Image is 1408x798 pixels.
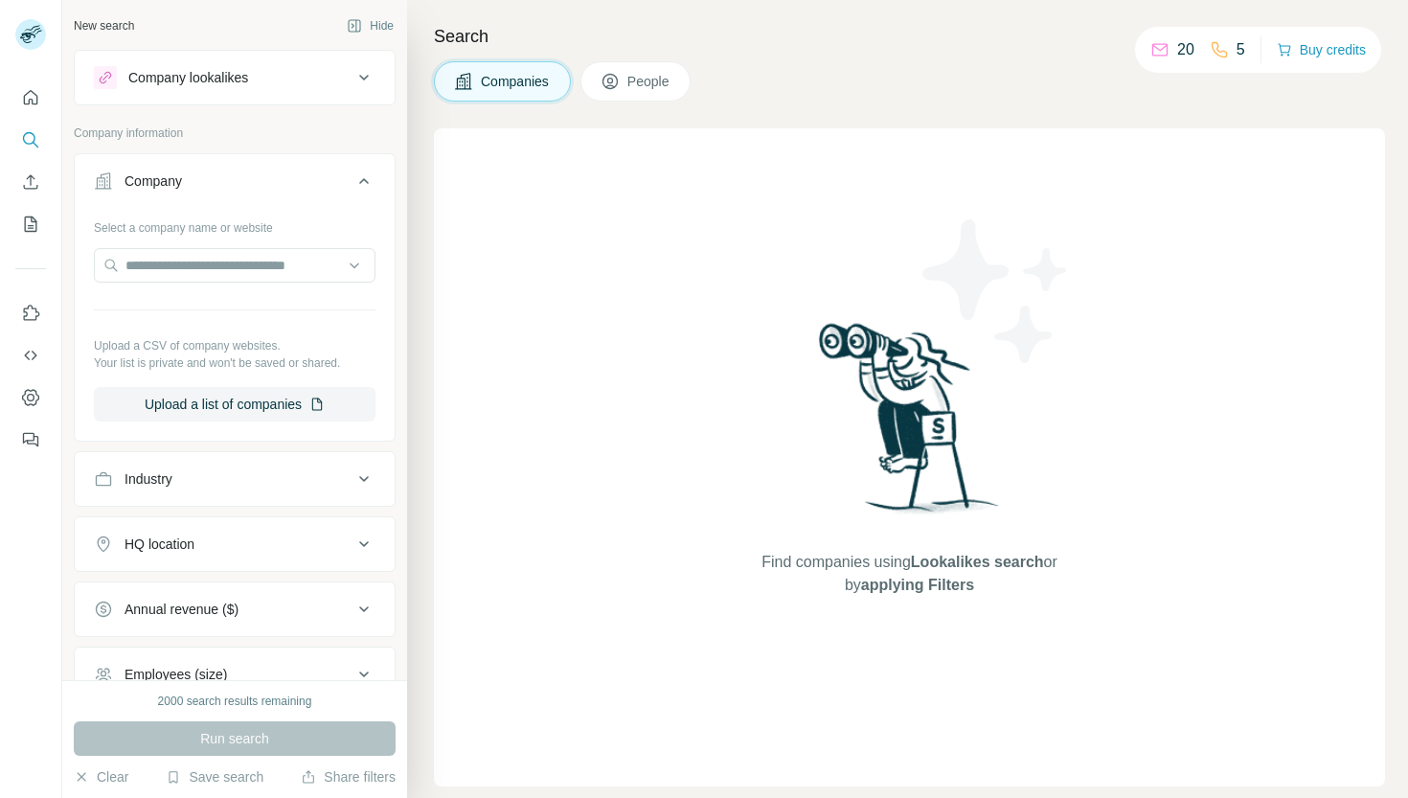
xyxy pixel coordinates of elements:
p: Your list is private and won't be saved or shared. [94,354,375,372]
span: People [627,72,671,91]
button: Employees (size) [75,651,395,697]
button: Search [15,123,46,157]
button: Clear [74,767,128,787]
button: Company lookalikes [75,55,395,101]
button: Share filters [301,767,396,787]
button: My lists [15,207,46,241]
button: Buy credits [1277,36,1366,63]
button: Hide [333,11,407,40]
span: Find companies using or by [756,551,1062,597]
h4: Search [434,23,1385,50]
div: Industry [125,469,172,489]
button: Use Surfe on LinkedIn [15,296,46,331]
div: Annual revenue ($) [125,600,238,619]
p: Company information [74,125,396,142]
img: Surfe Illustration - Stars [910,205,1082,377]
button: Dashboard [15,380,46,415]
span: applying Filters [861,577,974,593]
button: Quick start [15,80,46,115]
button: Save search [166,767,263,787]
button: Industry [75,456,395,502]
div: HQ location [125,535,194,554]
div: Select a company name or website [94,212,375,237]
p: 5 [1237,38,1245,61]
button: Use Surfe API [15,338,46,373]
div: 2000 search results remaining [158,693,312,710]
button: Feedback [15,422,46,457]
div: Company [125,171,182,191]
div: Employees (size) [125,665,227,684]
div: Company lookalikes [128,68,248,87]
button: Enrich CSV [15,165,46,199]
span: Lookalikes search [911,554,1044,570]
button: Annual revenue ($) [75,586,395,632]
span: Companies [481,72,551,91]
button: Upload a list of companies [94,387,375,422]
p: Upload a CSV of company websites. [94,337,375,354]
img: Surfe Illustration - Woman searching with binoculars [810,318,1010,532]
div: New search [74,17,134,34]
p: 20 [1177,38,1194,61]
button: HQ location [75,521,395,567]
button: Company [75,158,395,212]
